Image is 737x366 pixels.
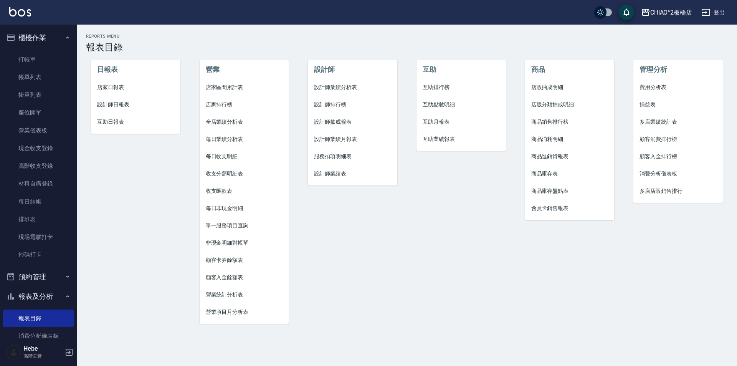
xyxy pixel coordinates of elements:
[86,42,728,53] h3: 報表目錄
[200,182,289,200] a: 收支匯款表
[200,113,289,131] a: 全店業績分析表
[531,170,608,178] span: 商品庫存表
[423,83,500,91] span: 互助排行榜
[200,79,289,96] a: 店家區間累計表
[640,83,717,91] span: 費用分析表
[3,139,74,157] a: 現金收支登錄
[525,131,615,148] a: 商品消耗明細
[633,182,723,200] a: 多店店販銷售排行
[206,222,283,230] span: 單一服務項目查詢
[206,256,283,264] span: 顧客卡券餘額表
[3,228,74,246] a: 現場電腦打卡
[633,165,723,182] a: 消費分析儀表板
[525,148,615,165] a: 商品進銷貨報表
[698,5,728,20] button: 登出
[633,96,723,113] a: 損益表
[314,170,391,178] span: 設計師業績表
[200,217,289,234] a: 單一服務項目查詢
[531,187,608,195] span: 商品庫存盤點表
[416,131,506,148] a: 互助業績報表
[531,204,608,212] span: 會員卡銷售報表
[97,101,174,109] span: 設計師日報表
[525,165,615,182] a: 商品庫存表
[206,291,283,299] span: 營業統計分析表
[423,135,500,143] span: 互助業績報表
[531,83,608,91] span: 店販抽成明細
[3,310,74,327] a: 報表目錄
[423,118,500,126] span: 互助月報表
[3,68,74,86] a: 帳單列表
[3,51,74,68] a: 打帳單
[91,79,180,96] a: 店家日報表
[314,101,391,109] span: 設計師排行榜
[200,148,289,165] a: 每日收支明細
[3,157,74,175] a: 高階收支登錄
[91,113,180,131] a: 互助日報表
[314,118,391,126] span: 設計師抽成報表
[525,79,615,96] a: 店販抽成明細
[3,267,74,287] button: 預約管理
[206,83,283,91] span: 店家區間累計表
[619,5,634,20] button: save
[640,170,717,178] span: 消費分析儀表板
[97,83,174,91] span: 店家日報表
[206,187,283,195] span: 收支匯款表
[206,135,283,143] span: 每日業績分析表
[3,193,74,210] a: 每日結帳
[423,101,500,109] span: 互助點數明細
[650,8,692,17] div: CHIAO^2板橋店
[531,101,608,109] span: 店販分類抽成明細
[416,60,506,79] li: 互助
[206,204,283,212] span: 每日非現金明細
[23,345,63,353] h5: Hebe
[633,148,723,165] a: 顧客入金排行榜
[633,113,723,131] a: 多店業績統計表
[200,165,289,182] a: 收支分類明細表
[3,122,74,139] a: 營業儀表板
[633,79,723,96] a: 費用分析表
[9,7,31,17] img: Logo
[531,152,608,161] span: 商品進銷貨報表
[640,152,717,161] span: 顧客入金排行榜
[3,246,74,263] a: 掃碼打卡
[416,113,506,131] a: 互助月報表
[200,60,289,79] li: 營業
[200,200,289,217] a: 每日非現金明細
[200,269,289,286] a: 顧客入金餘額表
[525,113,615,131] a: 商品銷售排行榜
[97,118,174,126] span: 互助日報表
[638,5,696,20] button: CHIAO^2板橋店
[308,148,397,165] a: 服務扣項明細表
[206,273,283,282] span: 顧客入金餘額表
[200,234,289,252] a: 非現金明細對帳單
[640,187,717,195] span: 多店店販銷售排行
[314,135,391,143] span: 設計師業績月報表
[3,28,74,48] button: 櫃檯作業
[525,182,615,200] a: 商品庫存盤點表
[531,118,608,126] span: 商品銷售排行榜
[640,118,717,126] span: 多店業績統計表
[308,113,397,131] a: 設計師抽成報表
[200,303,289,321] a: 營業項目月分析表
[200,286,289,303] a: 營業統計分析表
[314,83,391,91] span: 設計師業績分析表
[206,101,283,109] span: 店家排行榜
[308,165,397,182] a: 設計師業績表
[3,210,74,228] a: 排班表
[633,60,723,79] li: 管理分析
[416,96,506,113] a: 互助點數明細
[200,96,289,113] a: 店家排行榜
[86,34,728,39] h2: Reports Menu
[314,152,391,161] span: 服務扣項明細表
[3,86,74,104] a: 掛單列表
[206,308,283,316] span: 營業項目月分析表
[308,131,397,148] a: 設計師業績月報表
[3,287,74,306] button: 報表及分析
[525,96,615,113] a: 店販分類抽成明細
[3,175,74,192] a: 材料自購登錄
[525,60,615,79] li: 商品
[3,104,74,121] a: 座位開單
[308,60,397,79] li: 設計師
[640,101,717,109] span: 損益表
[23,353,63,359] p: 高階主管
